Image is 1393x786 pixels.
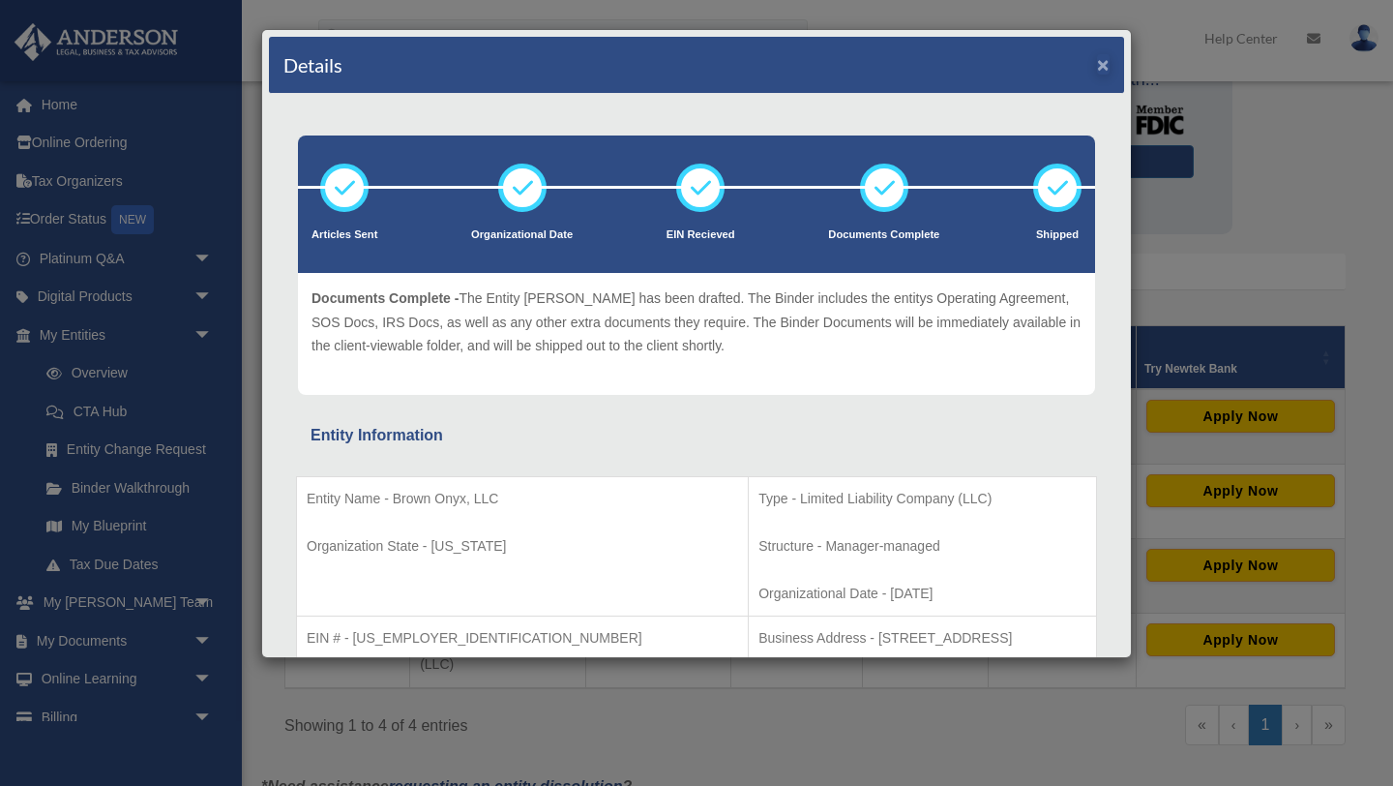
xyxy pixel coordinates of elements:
p: Articles Sent [311,226,377,245]
p: Type - Limited Liability Company (LLC) [758,487,1086,511]
p: The Entity [PERSON_NAME] has been drafted. The Binder includes the entitys Operating Agreement, S... [311,287,1082,358]
p: Shipped [1033,226,1082,245]
div: Entity Information [311,422,1082,449]
p: Documents Complete [828,226,939,245]
p: EIN Recieved [667,226,735,245]
span: Documents Complete - [311,290,459,306]
p: Organization State - [US_STATE] [307,534,738,559]
p: Structure - Manager-managed [758,534,1086,559]
p: Organizational Date [471,226,573,245]
p: Business Address - [STREET_ADDRESS] [758,626,1086,650]
h4: Details [283,51,342,78]
button: × [1097,54,1110,75]
p: Organizational Date - [DATE] [758,582,1086,606]
p: EIN # - [US_EMPLOYER_IDENTIFICATION_NUMBER] [307,626,738,650]
p: Entity Name - Brown Onyx, LLC [307,487,738,511]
